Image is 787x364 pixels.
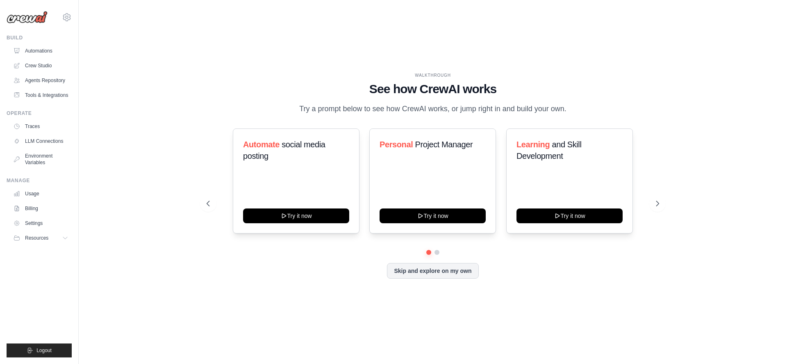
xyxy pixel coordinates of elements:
button: Try it now [243,208,349,223]
button: Try it now [380,208,486,223]
a: Settings [10,217,72,230]
a: Traces [10,120,72,133]
span: Resources [25,235,48,241]
a: Usage [10,187,72,200]
span: social media posting [243,140,325,160]
div: Operate [7,110,72,117]
p: Try a prompt below to see how CrewAI works, or jump right in and build your own. [295,103,571,115]
button: Try it now [516,208,623,223]
a: Automations [10,44,72,57]
div: Build [7,34,72,41]
div: WALKTHROUGH [207,72,659,78]
span: Learning [516,140,550,149]
button: Logout [7,343,72,357]
span: Logout [36,347,52,354]
a: Environment Variables [10,149,72,169]
span: Automate [243,140,280,149]
a: Agents Repository [10,74,72,87]
span: Personal [380,140,413,149]
a: Billing [10,202,72,215]
span: Project Manager [415,140,473,149]
a: Tools & Integrations [10,89,72,102]
div: Manage [7,177,72,184]
img: Logo [7,11,48,23]
a: Crew Studio [10,59,72,72]
a: LLM Connections [10,135,72,148]
button: Skip and explore on my own [387,263,478,279]
h1: See how CrewAI works [207,82,659,96]
span: and Skill Development [516,140,581,160]
button: Resources [10,231,72,245]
